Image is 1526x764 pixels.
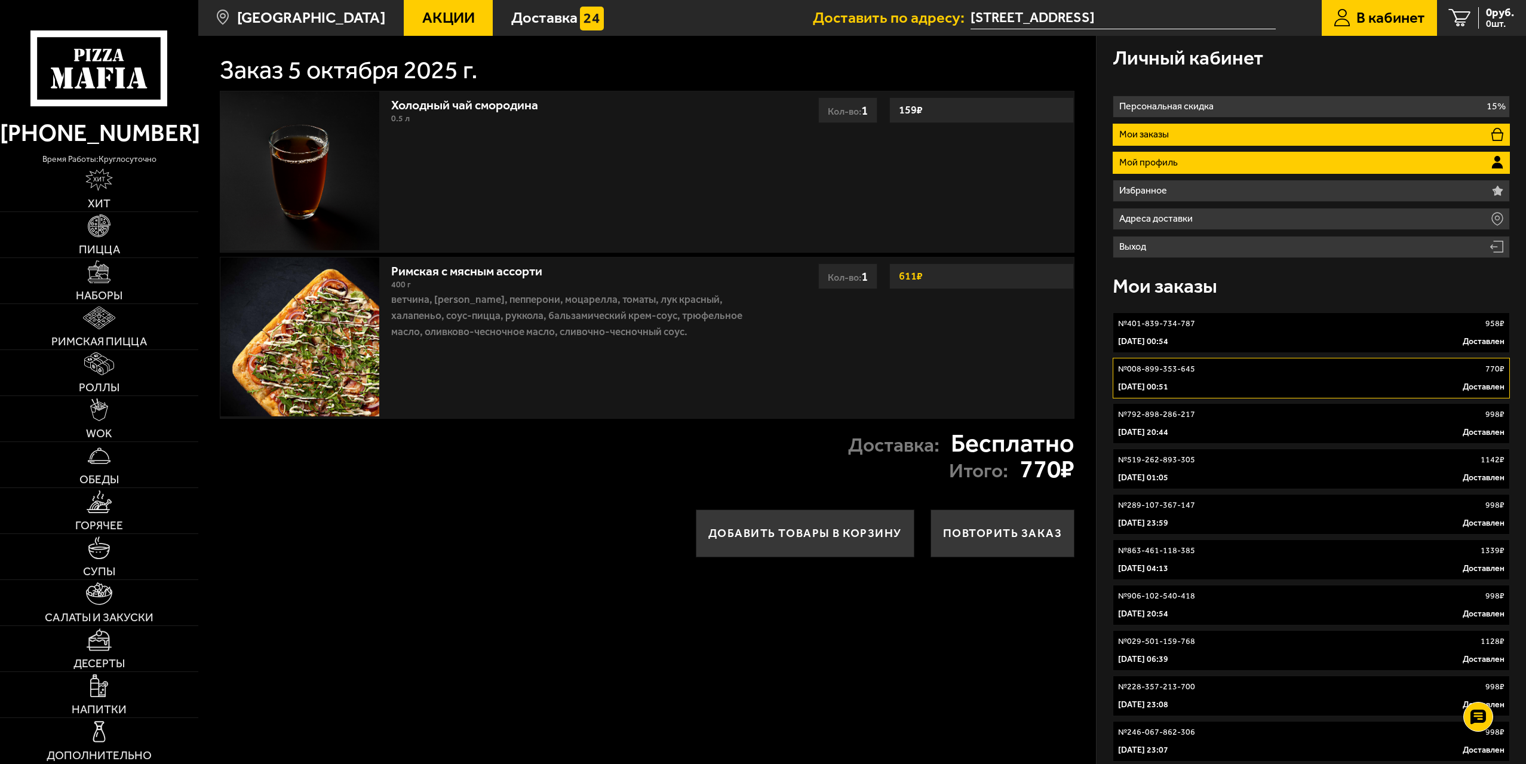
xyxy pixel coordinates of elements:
p: 998 ₽ [1485,409,1504,421]
p: [DATE] 23:08 [1118,699,1168,711]
span: Обеды [79,474,119,485]
span: Дополнительно [47,750,152,761]
p: Доставлен [1463,563,1504,575]
span: Горячее [75,520,123,531]
input: Ваш адрес доставки [971,7,1276,29]
strong: 770 ₽ [1020,456,1074,482]
button: Добавить товары в корзину [696,510,914,557]
a: №792-898-286-217998₽[DATE] 20:44Доставлен [1113,403,1510,444]
p: № 228-357-213-700 [1118,681,1195,693]
a: Холодный чай смородина [391,93,554,112]
span: 0 шт. [1486,19,1514,29]
p: Доставлен [1463,653,1504,665]
p: № 029-501-159-768 [1118,636,1195,648]
p: Доставлен [1463,608,1504,620]
p: Доставлен [1463,744,1504,756]
p: Адреса доставки [1119,214,1197,223]
p: Выход [1119,242,1150,251]
p: 1339 ₽ [1481,545,1504,557]
span: 0 руб. [1486,7,1514,19]
p: [DATE] 00:51 [1118,381,1168,393]
a: №228-357-213-700998₽[DATE] 23:08Доставлен [1113,676,1510,716]
strong: 611 ₽ [896,265,926,287]
span: проспект Науки, 65 [971,7,1276,29]
a: №246-067-862-306998₽[DATE] 23:07Доставлен [1113,721,1510,762]
p: № 401-839-734-787 [1118,318,1195,330]
div: Кол-во: [818,263,877,289]
img: 15daf4d41897b9f0e9f617042186c801.svg [580,7,604,30]
p: Избранное [1119,186,1171,195]
p: [DATE] 20:54 [1118,608,1168,620]
p: 958 ₽ [1485,318,1504,330]
a: №008-899-353-645770₽[DATE] 00:51Доставлен [1113,358,1510,398]
span: Доставка [511,10,578,26]
span: Акции [422,10,475,26]
strong: Бесплатно [951,431,1074,456]
p: [DATE] 23:59 [1118,517,1168,529]
span: Римская пицца [51,336,147,347]
p: Мои заказы [1119,130,1173,139]
p: 1142 ₽ [1481,454,1504,466]
a: Римская с мясным ассорти [391,259,558,278]
strong: 159 ₽ [896,99,926,121]
p: Доставлен [1463,381,1504,393]
p: № 792-898-286-217 [1118,409,1195,421]
p: Итого: [949,461,1008,480]
p: [DATE] 06:39 [1118,653,1168,665]
span: В кабинет [1356,10,1425,26]
h1: Заказ 5 октября 2025 г. [220,57,478,83]
a: №029-501-159-7681128₽[DATE] 06:39Доставлен [1113,630,1510,671]
span: Пицца [79,244,120,255]
h3: Мои заказы [1113,276,1217,296]
span: 1 [861,103,868,118]
a: №289-107-367-147998₽[DATE] 23:59Доставлен [1113,494,1510,535]
p: № 863-461-118-385 [1118,545,1195,557]
p: Доставлен [1463,472,1504,484]
p: Мой профиль [1119,158,1182,167]
p: № 906-102-540-418 [1118,590,1195,602]
span: Супы [83,566,115,577]
p: 1128 ₽ [1481,636,1504,648]
p: № 008-899-353-645 [1118,363,1195,375]
p: Доставлен [1463,427,1504,438]
span: Наборы [76,290,122,301]
div: Кол-во: [818,97,877,123]
span: WOK [86,428,112,439]
a: №906-102-540-418998₽[DATE] 20:54Доставлен [1113,585,1510,625]
button: Повторить заказ [931,510,1075,557]
p: [DATE] 04:13 [1118,563,1168,575]
a: №401-839-734-787958₽[DATE] 00:54Доставлен [1113,312,1510,353]
p: [DATE] 00:54 [1118,336,1168,348]
p: 998 ₽ [1485,499,1504,511]
span: Доставить по адресу: [813,10,971,26]
p: ветчина, [PERSON_NAME], пепперони, моцарелла, томаты, лук красный, халапеньо, соус-пицца, руккола... [391,292,762,339]
p: Доставка: [848,435,939,455]
span: Роллы [79,382,119,393]
span: 0.5 л [391,113,410,124]
p: [DATE] 23:07 [1118,744,1168,756]
span: Салаты и закуски [45,612,153,623]
p: № 289-107-367-147 [1118,499,1195,511]
span: 1 [861,269,868,284]
span: [GEOGRAPHIC_DATA] [237,10,385,26]
p: Доставлен [1463,336,1504,348]
p: 15% [1487,102,1506,111]
p: 770 ₽ [1485,363,1504,375]
p: Доставлен [1463,517,1504,529]
p: 998 ₽ [1485,681,1504,693]
p: [DATE] 20:44 [1118,427,1168,438]
p: [DATE] 01:05 [1118,472,1168,484]
span: Десерты [73,658,125,669]
h3: Личный кабинет [1113,48,1263,67]
p: Персональная скидка [1119,102,1218,111]
span: Хит [88,198,110,209]
a: №519-262-893-3051142₽[DATE] 01:05Доставлен [1113,449,1510,489]
p: 998 ₽ [1485,590,1504,602]
p: № 519-262-893-305 [1118,454,1195,466]
span: 400 г [391,280,411,290]
p: № 246-067-862-306 [1118,726,1195,738]
a: №863-461-118-3851339₽[DATE] 04:13Доставлен [1113,539,1510,580]
span: Напитки [72,704,127,715]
